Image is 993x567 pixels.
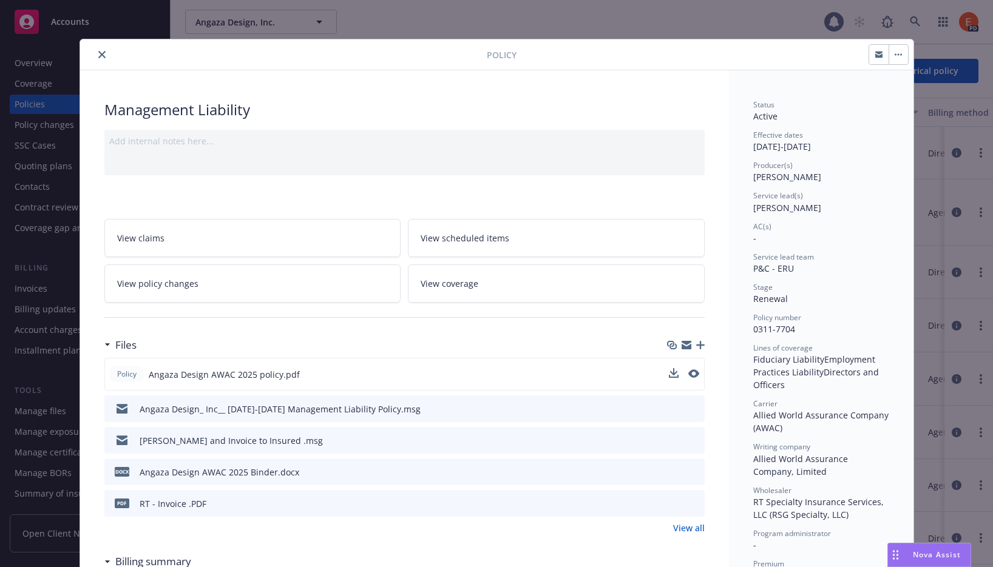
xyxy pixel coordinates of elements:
[669,368,679,381] button: download file
[753,190,803,201] span: Service lead(s)
[753,202,821,213] span: [PERSON_NAME]
[688,369,699,378] button: preview file
[888,543,903,566] div: Drag to move
[421,277,478,290] span: View coverage
[408,219,705,257] a: View scheduled items
[95,47,109,62] button: close
[115,498,129,508] span: PDF
[753,354,878,378] span: Employment Practices Liability
[669,368,679,378] button: download file
[669,466,679,478] button: download file
[753,323,795,335] span: 0311-7704
[115,369,139,380] span: Policy
[753,252,814,262] span: Service lead team
[913,549,961,560] span: Nova Assist
[753,293,788,304] span: Renewal
[140,434,323,447] div: [PERSON_NAME] and Invoice to Insured .msg
[487,49,517,61] span: Policy
[753,485,791,495] span: Wholesaler
[753,130,889,153] div: [DATE] - [DATE]
[104,264,401,303] a: View policy changes
[673,522,705,534] a: View all
[117,232,164,244] span: View claims
[753,539,756,551] span: -
[753,496,886,520] span: RT Specialty Insurance Services, LLC (RSG Specialty, LLC)
[104,337,137,353] div: Files
[753,343,813,353] span: Lines of coverage
[753,354,824,365] span: Fiduciary Liability
[421,232,509,244] span: View scheduled items
[117,277,198,290] span: View policy changes
[669,403,679,415] button: download file
[753,232,756,244] span: -
[689,434,700,447] button: preview file
[115,467,129,476] span: docx
[109,135,700,147] div: Add internal notes here...
[753,221,771,232] span: AC(s)
[753,441,810,452] span: Writing company
[115,337,137,353] h3: Files
[669,497,679,510] button: download file
[753,130,803,140] span: Effective dates
[753,282,773,292] span: Stage
[104,99,705,120] div: Management Liability
[753,110,778,122] span: Active
[149,368,300,381] span: Angaza Design AWAC 2025 policy.pdf
[753,263,794,274] span: P&C - ERU
[140,403,421,415] div: Angaza Design_ Inc__ [DATE]-[DATE] Management Liability Policy.msg
[140,497,206,510] div: RT - Invoice .PDF
[140,466,299,478] div: Angaza Design AWAC 2025 Binder.docx
[689,403,700,415] button: preview file
[688,368,699,381] button: preview file
[104,219,401,257] a: View claims
[669,434,679,447] button: download file
[753,366,881,391] span: Directors and Officers
[753,99,774,110] span: Status
[887,543,971,567] button: Nova Assist
[689,466,700,478] button: preview file
[753,171,821,183] span: [PERSON_NAME]
[753,312,801,323] span: Policy number
[408,264,705,303] a: View coverage
[753,398,778,409] span: Carrier
[753,453,850,477] span: Allied World Assurance Company, Limited
[689,497,700,510] button: preview file
[753,528,831,538] span: Program administrator
[753,160,793,170] span: Producer(s)
[753,409,891,434] span: Allied World Assurance Company (AWAC)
